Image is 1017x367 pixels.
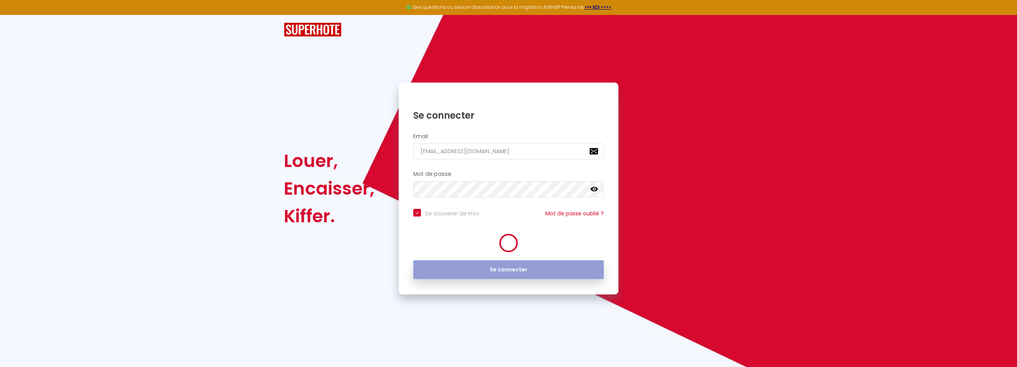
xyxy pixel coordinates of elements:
[284,147,374,175] div: Louer,
[284,202,374,230] div: Kiffer.
[413,171,604,177] h2: Mot de passe
[413,133,604,140] h2: Email
[284,175,374,202] div: Encaisser,
[545,210,604,217] a: Mot de passe oublié ?
[284,23,341,37] img: SuperHote logo
[413,260,604,279] button: Se connecter
[413,109,604,121] h1: Se connecter
[413,143,604,159] input: Ton Email
[585,4,611,10] a: >>> ICI <<<<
